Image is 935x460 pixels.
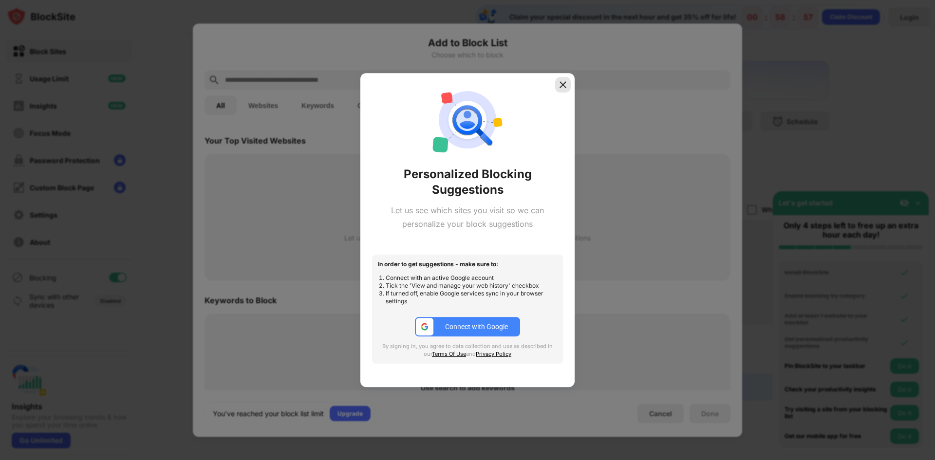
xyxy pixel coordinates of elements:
li: Connect with an active Google account [386,274,557,282]
li: If turned off, enable Google services sync in your browser settings [386,290,557,305]
div: Let us see which sites you visit so we can personalize your block suggestions [372,203,563,232]
button: google-icConnect with Google [415,317,520,336]
div: Connect with Google [445,323,508,331]
a: Privacy Policy [476,350,511,357]
span: and [466,350,476,357]
div: Personalized Blocking Suggestions [372,166,563,198]
img: personal-suggestions.svg [432,85,503,155]
span: By signing in, you agree to data collection and use as described in our [382,343,553,357]
a: Terms Of Use [432,350,466,357]
img: google-ic [420,322,429,331]
li: Tick the 'View and manage your web history' checkbox [386,282,557,290]
div: In order to get suggestions - make sure to: [378,260,557,268]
